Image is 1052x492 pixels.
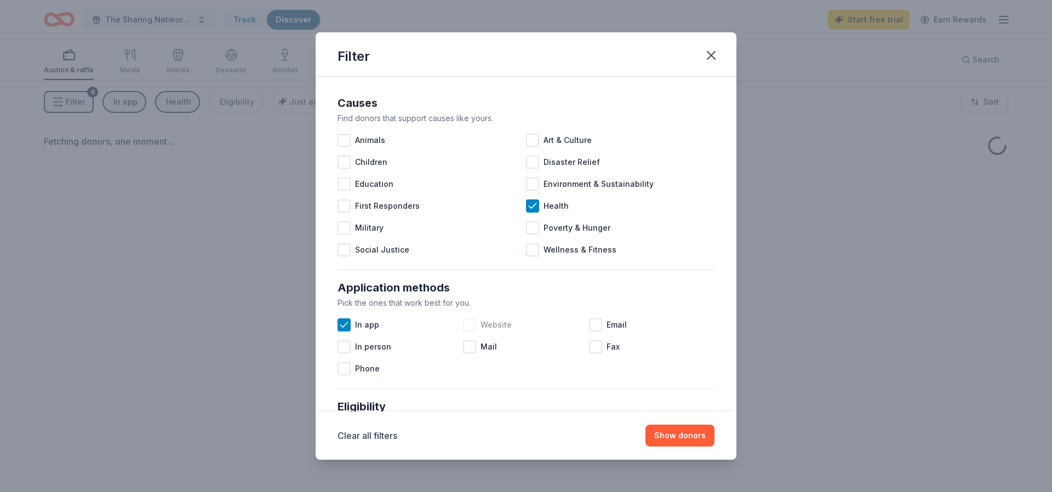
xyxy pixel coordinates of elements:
span: Social Justice [355,243,409,256]
span: Mail [481,340,497,353]
span: Children [355,156,387,169]
button: Clear all filters [338,429,397,442]
div: Eligibility [338,398,714,415]
span: Military [355,221,384,234]
span: In person [355,340,391,353]
span: Art & Culture [544,134,592,147]
span: Website [481,318,512,331]
span: First Responders [355,199,420,213]
div: Pick the ones that work best for you. [338,296,714,310]
span: Phone [355,362,380,375]
span: Health [544,199,569,213]
div: Causes [338,94,714,112]
span: In app [355,318,379,331]
div: Find donors that support causes like yours. [338,112,714,125]
span: Email [607,318,627,331]
span: Environment & Sustainability [544,178,654,191]
div: Filter [338,48,370,65]
span: Fax [607,340,620,353]
div: Application methods [338,279,714,296]
span: Disaster Relief [544,156,600,169]
span: Wellness & Fitness [544,243,616,256]
span: Poverty & Hunger [544,221,610,234]
span: Animals [355,134,385,147]
button: Show donors [645,425,714,447]
span: Education [355,178,393,191]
